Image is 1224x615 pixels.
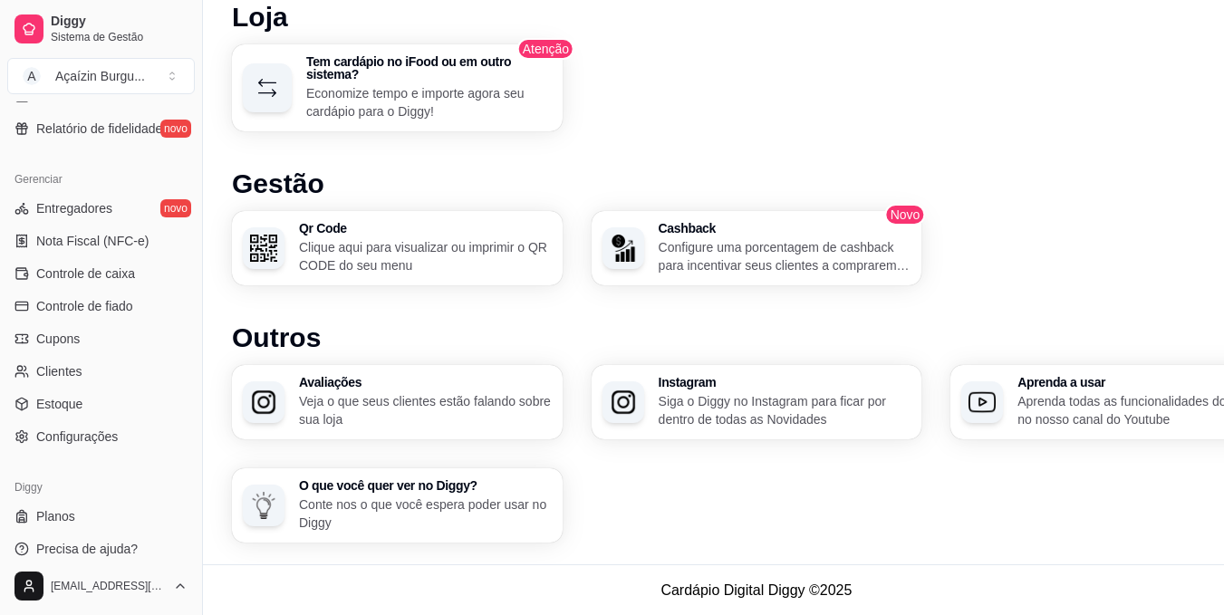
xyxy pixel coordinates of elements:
[232,468,563,543] button: O que você quer ver no Diggy?O que você quer ver no Diggy?Conte nos o que você espera poder usar ...
[7,259,195,288] a: Controle de caixa
[7,502,195,531] a: Planos
[36,540,138,558] span: Precisa de ajuda?
[306,84,552,120] p: Economize tempo e importe agora seu cardápio para o Diggy!
[232,44,563,131] button: Tem cardápio no iFood ou em outro sistema?Economize tempo e importe agora seu cardápio para o Diggy!
[659,238,911,274] p: Configure uma porcentagem de cashback para incentivar seus clientes a comprarem em sua loja
[7,534,195,563] a: Precisa de ajuda?
[299,222,552,235] h3: Qr Code
[592,365,922,439] button: InstagramInstagramSiga o Diggy no Instagram para ficar por dentro de todas as Novidades
[659,376,911,389] h3: Instagram
[299,392,552,428] p: Veja o que seus clientes estão falando sobre sua loja
[250,235,277,262] img: Qr Code
[51,579,166,593] span: [EMAIL_ADDRESS][DOMAIN_NAME]
[232,211,563,285] button: Qr CodeQr CodeClique aqui para visualizar ou imprimir o QR CODE do seu menu
[517,38,574,60] span: Atenção
[36,428,118,446] span: Configurações
[7,194,195,223] a: Entregadoresnovo
[36,232,149,250] span: Nota Fiscal (NFC-e)
[610,389,637,416] img: Instagram
[885,204,926,226] span: Novo
[36,507,75,525] span: Planos
[250,492,277,519] img: O que você quer ver no Diggy?
[7,389,195,418] a: Estoque
[36,362,82,380] span: Clientes
[232,365,563,439] button: AvaliaçõesAvaliaçõesVeja o que seus clientes estão falando sobre sua loja
[659,222,911,235] h3: Cashback
[659,392,911,428] p: Siga o Diggy no Instagram para ficar por dentro de todas as Novidades
[306,55,552,81] h3: Tem cardápio no iFood ou em outro sistema?
[36,199,112,217] span: Entregadores
[7,58,195,94] button: Select a team
[7,473,195,502] div: Diggy
[36,297,133,315] span: Controle de fiado
[23,67,41,85] span: A
[299,479,552,492] h3: O que você quer ver no Diggy?
[7,114,195,143] a: Relatório de fidelidadenovo
[7,226,195,255] a: Nota Fiscal (NFC-e)
[592,211,922,285] button: CashbackCashbackConfigure uma porcentagem de cashback para incentivar seus clientes a comprarem e...
[7,324,195,353] a: Cupons
[51,30,188,44] span: Sistema de Gestão
[55,67,145,85] div: Açaízin Burgu ...
[7,422,195,451] a: Configurações
[250,389,277,416] img: Avaliações
[36,330,80,348] span: Cupons
[7,292,195,321] a: Controle de fiado
[7,165,195,194] div: Gerenciar
[7,7,195,51] a: DiggySistema de Gestão
[36,120,162,138] span: Relatório de fidelidade
[299,495,552,532] p: Conte nos o que você espera poder usar no Diggy
[51,14,188,30] span: Diggy
[299,238,552,274] p: Clique aqui para visualizar ou imprimir o QR CODE do seu menu
[7,564,195,608] button: [EMAIL_ADDRESS][DOMAIN_NAME]
[610,235,637,262] img: Cashback
[969,389,996,416] img: Aprenda a usar
[299,376,552,389] h3: Avaliações
[36,264,135,283] span: Controle de caixa
[7,357,195,386] a: Clientes
[36,395,82,413] span: Estoque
